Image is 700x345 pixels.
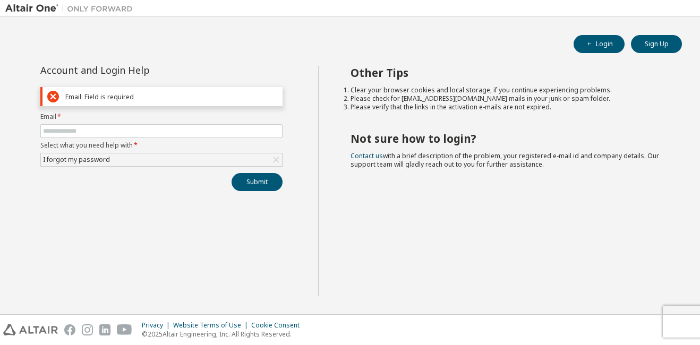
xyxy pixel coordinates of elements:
[5,3,138,14] img: Altair One
[232,173,283,191] button: Submit
[351,151,383,160] a: Contact us
[631,35,682,53] button: Sign Up
[351,94,663,103] li: Please check for [EMAIL_ADDRESS][DOMAIN_NAME] mails in your junk or spam folder.
[251,321,306,330] div: Cookie Consent
[351,66,663,80] h2: Other Tips
[82,324,93,335] img: instagram.svg
[574,35,625,53] button: Login
[117,324,132,335] img: youtube.svg
[351,132,663,145] h2: Not sure how to login?
[173,321,251,330] div: Website Terms of Use
[64,324,75,335] img: facebook.svg
[40,113,283,121] label: Email
[3,324,58,335] img: altair_logo.svg
[351,151,659,169] span: with a brief description of the problem, your registered e-mail id and company details. Our suppo...
[99,324,110,335] img: linkedin.svg
[142,321,173,330] div: Privacy
[41,154,112,166] div: I forgot my password
[351,103,663,111] li: Please verify that the links in the activation e-mails are not expired.
[65,93,278,101] div: Email: Field is required
[142,330,306,339] p: © 2025 Altair Engineering, Inc. All Rights Reserved.
[41,153,282,166] div: I forgot my password
[351,86,663,94] li: Clear your browser cookies and local storage, if you continue experiencing problems.
[40,141,283,150] label: Select what you need help with
[40,66,234,74] div: Account and Login Help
